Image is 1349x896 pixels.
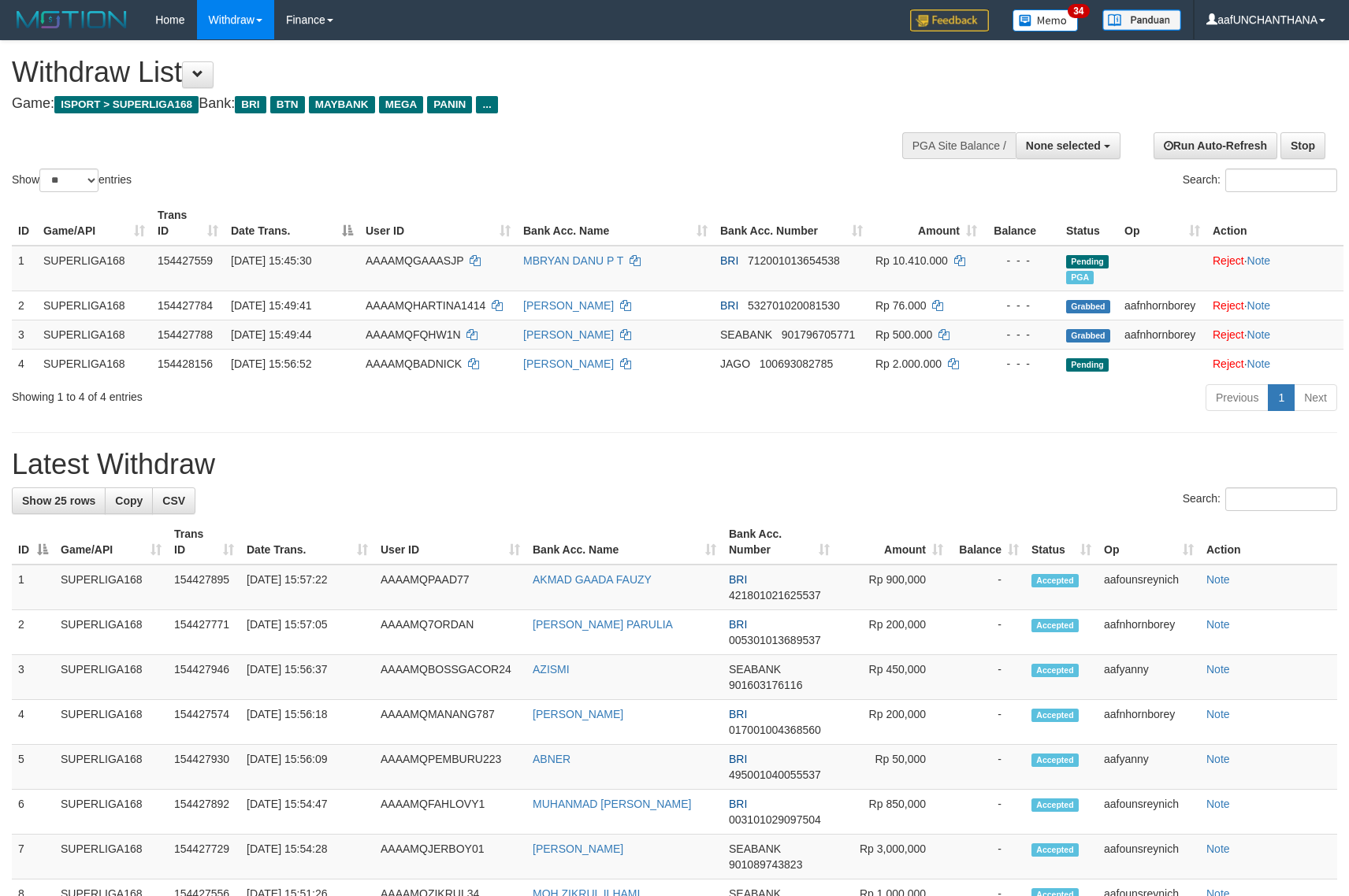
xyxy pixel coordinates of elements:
[1031,753,1079,767] span: Accepted
[1206,708,1230,720] a: Note
[37,201,151,246] th: Game/API: activate to sort column ascending
[782,328,855,341] span: Copy 901796705771 to clipboard
[950,835,1025,879] td: -
[836,655,950,700] td: Rp 450,000
[729,842,781,855] span: SEABANK
[533,573,652,586] a: AKMAD GAADA FAUZY
[836,700,950,745] td: Rp 200,000
[714,201,869,246] th: Bank Acc. Number: activate to sort column ascending
[12,700,54,745] td: 4
[374,655,526,700] td: AAAAMQBOSSGACOR24
[1206,798,1230,810] a: Note
[910,9,989,31] img: Feedback.jpg
[427,96,472,113] span: PANIN
[1206,201,1343,246] th: Action
[168,565,240,610] td: 154427895
[1206,842,1230,855] a: Note
[1225,168,1337,192] input: Search:
[523,357,614,370] a: [PERSON_NAME]
[533,842,623,855] a: [PERSON_NAME]
[12,565,54,610] td: 1
[240,520,374,565] th: Date Trans.: activate to sort column ascending
[240,745,374,790] td: [DATE] 15:56:09
[720,328,772,341] span: SEABANK
[158,328,213,341] span: 154427788
[1206,320,1343,349] td: ·
[374,565,526,610] td: AAAAMQPAAD77
[1118,320,1206,349] td: aafnhornborey
[729,708,747,720] span: BRI
[12,201,37,246] th: ID
[1066,271,1094,284] span: Marked by aafounsreynich
[1026,139,1101,152] span: None selected
[309,96,375,113] span: MAYBANK
[1206,573,1230,586] a: Note
[37,320,151,349] td: SUPERLIGA168
[270,96,305,113] span: BTN
[54,96,199,113] span: ISPORT > SUPERLIGA168
[729,798,747,810] span: BRI
[1200,520,1337,565] th: Action
[374,700,526,745] td: AAAAMQMANANG787
[729,663,781,676] span: SEABANK
[12,349,37,378] td: 4
[1068,4,1089,18] span: 34
[1031,619,1079,632] span: Accepted
[523,328,614,341] a: [PERSON_NAME]
[1118,291,1206,320] td: aafnhornborey
[748,254,840,267] span: Copy 712001013654538 to clipboard
[240,700,374,745] td: [DATE] 15:56:18
[39,168,98,192] select: Showentries
[1060,201,1118,246] th: Status
[240,655,374,700] td: [DATE] 15:56:37
[760,357,833,370] span: Copy 100693082785 to clipboard
[836,520,950,565] th: Amount: activate to sort column ascending
[875,357,942,370] span: Rp 2.000.000
[729,618,747,631] span: BRI
[231,328,311,341] span: [DATE] 15:49:44
[1098,790,1200,835] td: aafounsreynich
[12,246,37,291] td: 1
[1206,618,1230,631] a: Note
[374,790,526,835] td: AAAAMQFAHLOVY1
[1098,610,1200,655] td: aafnhornborey
[1098,835,1200,879] td: aafounsreynich
[366,328,461,341] span: AAAAMQFQHW1N
[1031,843,1079,857] span: Accepted
[1102,9,1181,31] img: panduan.png
[12,291,37,320] td: 2
[1031,574,1079,587] span: Accepted
[729,589,821,602] span: Copy 421801021625537 to clipboard
[720,357,750,370] span: JAGO
[983,201,1060,246] th: Balance
[533,618,673,631] a: [PERSON_NAME] PARULIA
[374,520,526,565] th: User ID: activate to sort column ascending
[720,254,738,267] span: BRI
[54,565,168,610] td: SUPERLIGA168
[1098,565,1200,610] td: aafounsreynich
[950,745,1025,790] td: -
[105,487,153,514] a: Copy
[729,634,821,646] span: Copy 005301013689537 to clipboard
[1213,254,1244,267] a: Reject
[533,708,623,720] a: [PERSON_NAME]
[240,610,374,655] td: [DATE] 15:57:05
[231,254,311,267] span: [DATE] 15:45:30
[158,299,213,312] span: 154427784
[836,565,950,610] td: Rp 900,000
[37,291,151,320] td: SUPERLIGA168
[12,520,54,565] th: ID: activate to sort column descending
[1118,201,1206,246] th: Op: activate to sort column ascending
[1066,255,1109,268] span: Pending
[12,790,54,835] td: 6
[1206,291,1343,320] td: ·
[1154,132,1277,159] a: Run Auto-Refresh
[1183,168,1337,192] label: Search:
[12,655,54,700] td: 3
[168,745,240,790] td: 154427930
[12,168,132,192] label: Show entries
[1031,709,1079,722] span: Accepted
[12,383,550,405] div: Showing 1 to 4 of 4 entries
[374,835,526,879] td: AAAAMQJERBOY01
[729,724,821,736] span: Copy 017001004368560 to clipboard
